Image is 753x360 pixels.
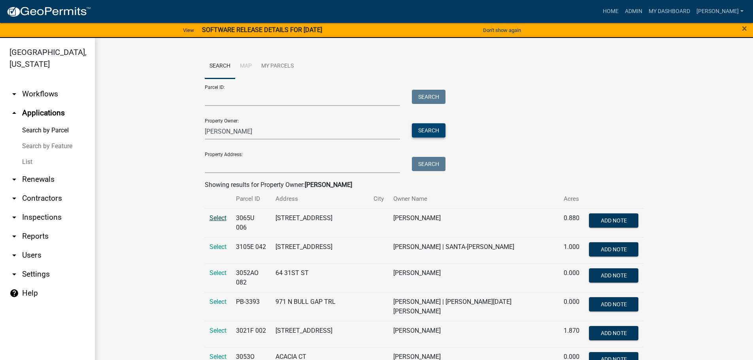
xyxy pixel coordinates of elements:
[9,288,19,298] i: help
[9,213,19,222] i: arrow_drop_down
[369,190,389,208] th: City
[231,190,271,208] th: Parcel ID
[205,180,644,190] div: Showing results for Property Owner:
[742,24,747,33] button: Close
[559,292,584,321] td: 0.000
[209,243,226,251] a: Select
[202,26,322,34] strong: SOFTWARE RELEASE DETAILS FOR [DATE]
[9,89,19,99] i: arrow_drop_down
[559,237,584,263] td: 1.000
[589,326,638,340] button: Add Note
[271,208,369,237] td: [STREET_ADDRESS]
[209,298,226,305] a: Select
[601,330,627,336] span: Add Note
[693,4,747,19] a: [PERSON_NAME]
[601,217,627,223] span: Add Note
[209,214,226,222] a: Select
[412,157,445,171] button: Search
[600,4,622,19] a: Home
[412,90,445,104] button: Search
[205,54,235,79] a: Search
[257,54,298,79] a: My Parcels
[742,23,747,34] span: ×
[389,190,559,208] th: Owner Name
[559,190,584,208] th: Acres
[9,251,19,260] i: arrow_drop_down
[231,237,271,263] td: 3105E 042
[9,270,19,279] i: arrow_drop_down
[209,269,226,277] a: Select
[601,246,627,252] span: Add Note
[601,272,627,278] span: Add Note
[589,268,638,283] button: Add Note
[589,242,638,256] button: Add Note
[180,24,197,37] a: View
[389,263,559,292] td: [PERSON_NAME]
[589,213,638,228] button: Add Note
[389,237,559,263] td: [PERSON_NAME] | SANTA-[PERSON_NAME]
[271,263,369,292] td: 64 31ST ST
[559,263,584,292] td: 0.000
[271,321,369,347] td: [STREET_ADDRESS]
[231,263,271,292] td: 3052AO 082
[389,292,559,321] td: [PERSON_NAME] | [PERSON_NAME][DATE] [PERSON_NAME]
[559,321,584,347] td: 1.870
[271,237,369,263] td: [STREET_ADDRESS]
[559,208,584,237] td: 0.880
[9,175,19,184] i: arrow_drop_down
[622,4,645,19] a: Admin
[9,108,19,118] i: arrow_drop_up
[9,232,19,241] i: arrow_drop_down
[589,297,638,311] button: Add Note
[271,190,369,208] th: Address
[305,181,352,188] strong: [PERSON_NAME]
[389,208,559,237] td: [PERSON_NAME]
[231,208,271,237] td: 3065U 006
[271,292,369,321] td: 971 N BULL GAP TRL
[9,194,19,203] i: arrow_drop_down
[231,292,271,321] td: PB-3393
[231,321,271,347] td: 3021F 002
[412,123,445,138] button: Search
[209,327,226,334] a: Select
[389,321,559,347] td: [PERSON_NAME]
[645,4,693,19] a: My Dashboard
[480,24,524,37] button: Don't show again
[601,301,627,307] span: Add Note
